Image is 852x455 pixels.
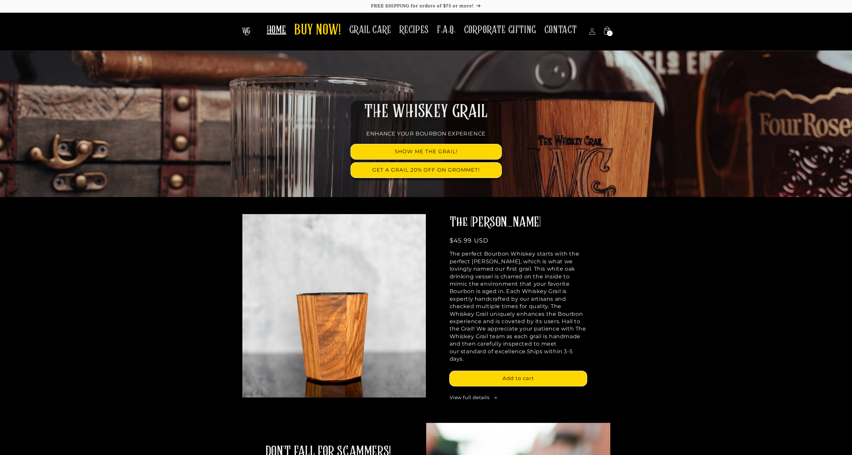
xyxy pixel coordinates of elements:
button: Add to cart [450,371,587,386]
span: THE WHISKEY GRAIL [364,103,487,120]
span: F.A.Q. [437,23,456,36]
a: SHOW ME THE GRAIL! [351,144,501,159]
a: HOME [263,19,290,40]
span: $45.99 USD [450,237,489,244]
a: CORPORATE GIFTING [460,19,540,40]
a: RECIPES [395,19,433,40]
span: 1 [609,30,610,36]
span: BUY NOW! [294,21,341,40]
a: CONTACT [540,19,581,40]
span: CONTACT [544,23,577,36]
p: The perfect Bourbon Whiskey starts with the perfect [PERSON_NAME], which is what we lovingly name... [450,250,587,363]
a: View full details [450,394,587,401]
span: CORPORATE GIFTING [464,23,536,36]
span: Add to cart [502,375,534,381]
span: RECIPES [399,23,429,36]
span: ENHANCE YOUR BOURBON EXPERIENCE [366,130,486,137]
span: HOME [267,23,286,36]
h2: The [PERSON_NAME] [450,214,587,231]
p: FREE SHIPPING for orders of $75 or more! [7,3,845,9]
a: F.A.Q. [433,19,460,40]
img: The Whiskey Grail [242,27,250,35]
a: BUY NOW! [290,17,345,44]
a: GRAIL CARE [345,19,395,40]
span: GRAIL CARE [349,23,391,36]
a: GET A GRAIL 20% OFF ON GROMMET! [351,163,501,178]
